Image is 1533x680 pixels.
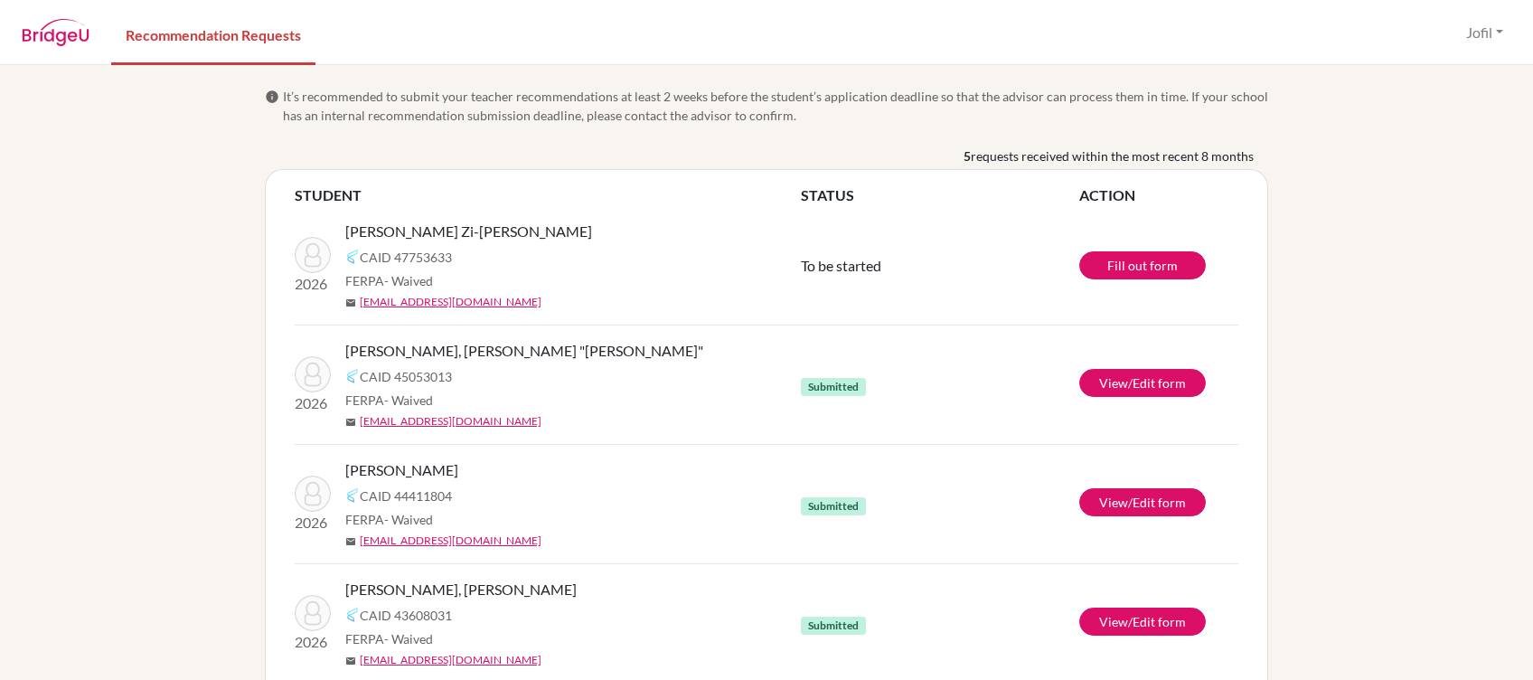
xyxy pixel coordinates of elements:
[360,413,541,430] a: [EMAIL_ADDRESS][DOMAIN_NAME]
[295,273,331,295] p: 2026
[1079,488,1206,516] a: View/Edit form
[345,608,360,622] img: Common App logo
[360,652,541,668] a: [EMAIL_ADDRESS][DOMAIN_NAME]
[384,392,433,408] span: - Waived
[801,497,866,515] span: Submitted
[345,629,433,648] span: FERPA
[295,512,331,534] p: 2026
[345,250,360,264] img: Common App logo
[345,510,433,529] span: FERPA
[345,221,592,242] span: [PERSON_NAME] Zi-[PERSON_NAME]
[345,297,356,308] span: mail
[283,87,1268,125] span: It’s recommended to submit your teacher recommendations at least 2 weeks before the student’s app...
[360,367,452,386] span: CAID 45053013
[1079,369,1206,397] a: View/Edit form
[345,656,356,666] span: mail
[384,631,433,647] span: - Waived
[345,579,577,600] span: [PERSON_NAME], [PERSON_NAME]
[360,294,541,310] a: [EMAIL_ADDRESS][DOMAIN_NAME]
[384,273,433,288] span: - Waived
[265,90,279,104] span: info
[1079,608,1206,636] a: View/Edit form
[345,417,356,428] span: mail
[295,476,331,512] img: Lin, Emma
[801,257,881,274] span: To be started
[1458,15,1511,50] button: Jofil
[345,340,703,362] span: [PERSON_NAME], [PERSON_NAME] "[PERSON_NAME]"
[971,146,1254,165] span: requests received within the most recent 8 months
[360,606,452,625] span: CAID 43608031
[111,3,315,65] a: Recommendation Requests
[384,512,433,527] span: - Waived
[295,184,801,206] th: STUDENT
[1079,251,1206,279] a: Fill out form
[345,488,360,503] img: Common App logo
[964,146,971,165] b: 5
[360,533,541,549] a: [EMAIL_ADDRESS][DOMAIN_NAME]
[22,19,89,46] img: BridgeU logo
[1079,184,1238,206] th: ACTION
[801,378,866,396] span: Submitted
[295,631,331,653] p: 2026
[801,617,866,635] span: Submitted
[295,237,331,273] img: Liu, Evelyn Zi-Tang
[345,459,458,481] span: [PERSON_NAME]
[360,486,452,505] span: CAID 44411804
[345,536,356,547] span: mail
[345,391,433,410] span: FERPA
[801,184,1079,206] th: STATUS
[295,392,331,414] p: 2026
[345,369,360,383] img: Common App logo
[345,271,433,290] span: FERPA
[360,248,452,267] span: CAID 47753633
[295,595,331,631] img: Hsu, Eagan Ting-Wei
[295,356,331,392] img: Chiang, Yu Jen "Jenny"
